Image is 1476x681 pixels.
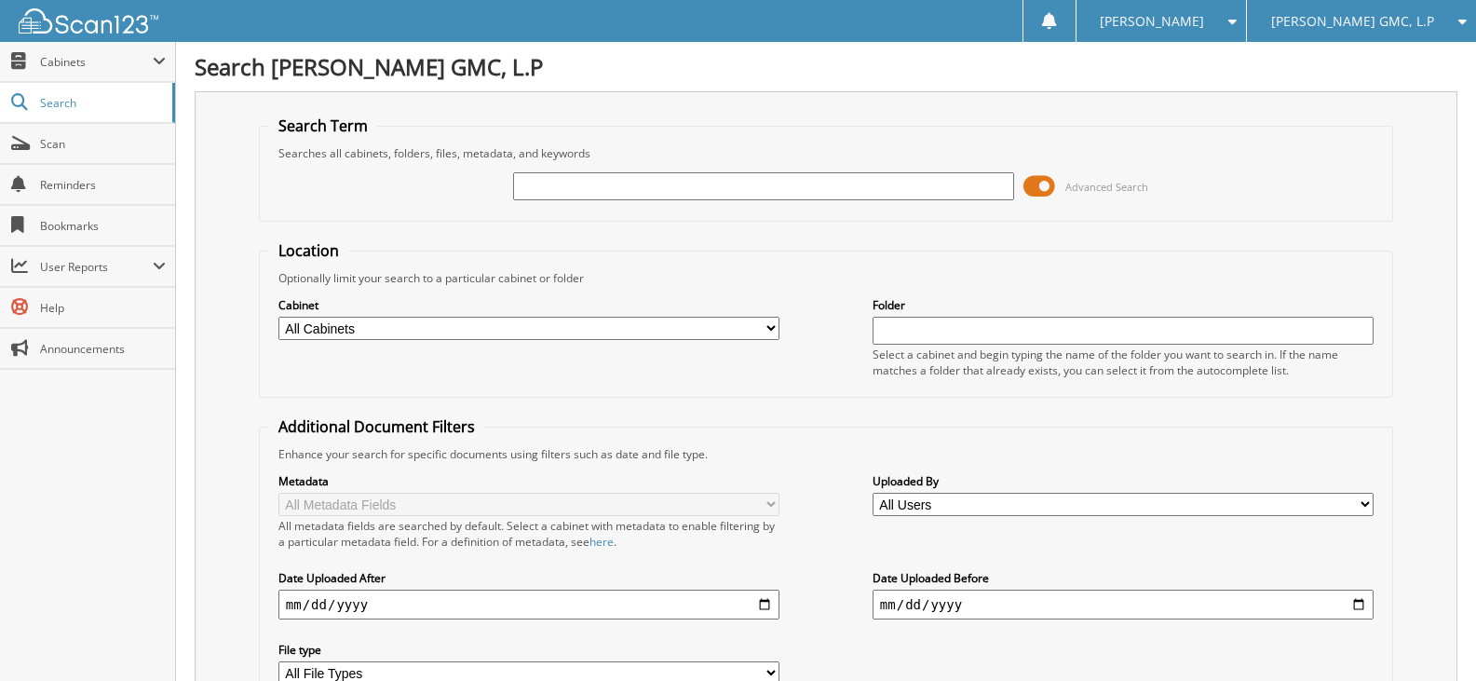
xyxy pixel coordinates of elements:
[269,270,1383,286] div: Optionally limit your search to a particular cabinet or folder
[278,297,779,313] label: Cabinet
[278,570,779,586] label: Date Uploaded After
[873,297,1374,313] label: Folder
[269,416,484,437] legend: Additional Document Filters
[269,446,1383,462] div: Enhance your search for specific documents using filters such as date and file type.
[873,570,1374,586] label: Date Uploaded Before
[40,136,166,152] span: Scan
[278,518,779,550] div: All metadata fields are searched by default. Select a cabinet with metadata to enable filtering b...
[1065,180,1148,194] span: Advanced Search
[40,218,166,234] span: Bookmarks
[19,8,158,34] img: scan123-logo-white.svg
[269,240,348,261] legend: Location
[40,300,166,316] span: Help
[873,347,1374,378] div: Select a cabinet and begin typing the name of the folder you want to search in. If the name match...
[278,642,779,658] label: File type
[873,473,1374,489] label: Uploaded By
[589,534,614,550] a: here
[278,473,779,489] label: Metadata
[40,54,153,70] span: Cabinets
[40,259,153,275] span: User Reports
[269,116,377,136] legend: Search Term
[40,341,166,357] span: Announcements
[269,145,1383,161] div: Searches all cabinets, folders, files, metadata, and keywords
[873,590,1374,620] input: end
[1100,16,1204,27] span: [PERSON_NAME]
[1271,16,1434,27] span: [PERSON_NAME] GMC, L.P
[40,177,166,193] span: Reminders
[278,590,779,620] input: start
[40,95,163,111] span: Search
[195,51,1457,82] h1: Search [PERSON_NAME] GMC, L.P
